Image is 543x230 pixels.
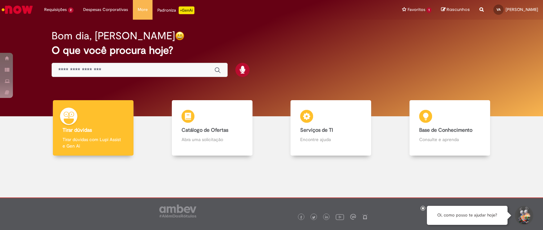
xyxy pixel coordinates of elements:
[179,6,194,14] p: +GenAi
[390,100,509,156] a: Base de Conhecimento Consulte e aprenda
[44,6,67,13] span: Requisições
[506,7,538,12] span: [PERSON_NAME]
[427,206,508,225] div: Oi, como posso te ajudar hoje?
[63,136,124,149] p: Tirar dúvidas com Lupi Assist e Gen Ai
[419,136,480,143] p: Consulte e aprenda
[300,127,333,133] b: Serviços de TI
[447,6,470,13] span: Rascunhos
[300,216,303,219] img: logo_footer_facebook.png
[138,6,148,13] span: More
[83,6,128,13] span: Despesas Corporativas
[312,216,315,219] img: logo_footer_twitter.png
[427,7,431,13] span: 1
[175,31,184,41] img: happy-face.png
[159,205,196,217] img: logo_footer_ambev_rotulo_gray.png
[182,136,243,143] p: Abra uma solicitação
[300,136,361,143] p: Encontre ajuda
[514,206,533,225] button: Iniciar Conversa de Suporte
[336,213,344,221] img: logo_footer_youtube.png
[52,30,175,42] h2: Bom dia, [PERSON_NAME]
[441,7,470,13] a: Rascunhos
[350,214,356,220] img: logo_footer_workplace.png
[419,127,472,133] b: Base de Conhecimento
[497,7,500,12] span: VA
[362,214,368,220] img: logo_footer_naosei.png
[271,100,390,156] a: Serviços de TI Encontre ajuda
[63,127,92,133] b: Tirar dúvidas
[157,6,194,14] div: Padroniza
[153,100,272,156] a: Catálogo de Ofertas Abra uma solicitação
[52,45,492,56] h2: O que você procura hoje?
[182,127,228,133] b: Catálogo de Ofertas
[34,100,153,156] a: Tirar dúvidas Tirar dúvidas com Lupi Assist e Gen Ai
[408,6,425,13] span: Favoritos
[1,3,34,16] img: ServiceNow
[325,216,328,219] img: logo_footer_linkedin.png
[68,7,74,13] span: 2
